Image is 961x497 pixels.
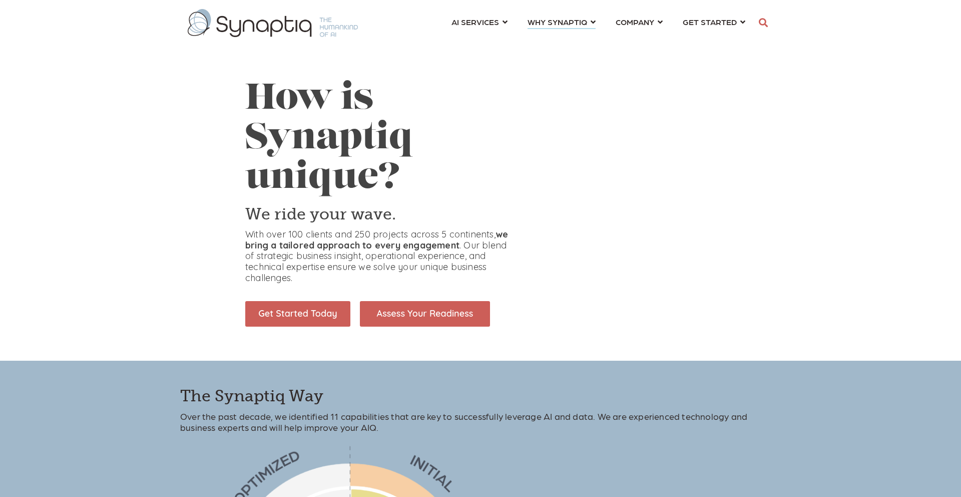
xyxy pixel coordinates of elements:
span: GET STARTED [683,15,737,29]
img: Assess Your Readiness [360,301,490,327]
a: AI SERVICES [451,13,508,31]
a: GET STARTED [683,13,745,31]
h3: We ride your wave. [245,204,514,225]
p: Over the past decade, we identified 11 capabilities that are key to successfully leverage AI and ... [180,411,781,432]
img: synaptiq logo-1 [188,9,358,37]
span: AI SERVICES [451,15,499,29]
span: COMPANY [616,15,654,29]
img: Get Started Today [245,301,350,327]
a: WHY SYNAPTIQ [528,13,596,31]
p: With over 100 clients and 250 projects across 5 continents, . Our blend of strategic business ins... [245,229,514,283]
a: COMPANY [616,13,663,31]
strong: we bring a tailored approach to every engagement [245,228,508,251]
h3: The Synaptiq Way [180,386,781,407]
h1: How is Synaptiq unique? [245,80,514,199]
span: WHY SYNAPTIQ [528,15,587,29]
nav: menu [441,5,755,41]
